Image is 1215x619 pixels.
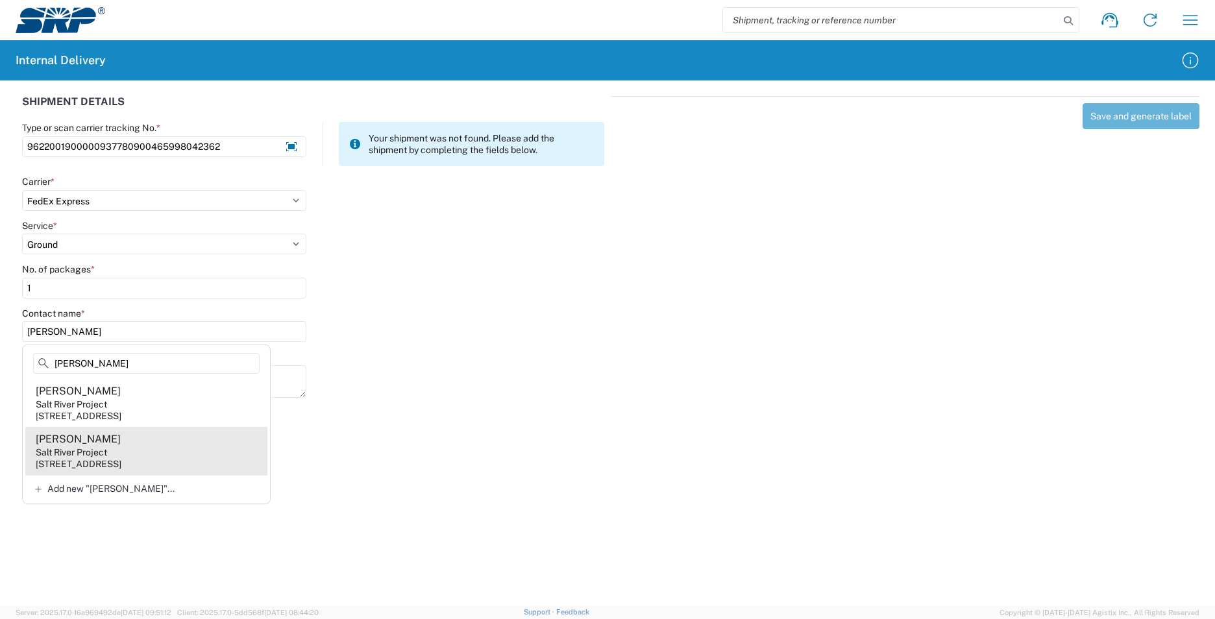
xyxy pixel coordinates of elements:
span: Copyright © [DATE]-[DATE] Agistix Inc., All Rights Reserved [1000,607,1199,618]
span: Client: 2025.17.0-5dd568f [177,609,319,616]
h2: Internal Delivery [16,53,106,68]
label: Carrier [22,176,55,188]
span: [DATE] 09:51:12 [121,609,171,616]
a: Feedback [556,608,589,616]
label: No. of packages [22,263,95,275]
div: Salt River Project [36,398,107,410]
input: Shipment, tracking or reference number [723,8,1059,32]
span: Server: 2025.17.0-16a969492de [16,609,171,616]
img: srp [16,7,105,33]
label: Contact name [22,308,85,319]
span: Add new "[PERSON_NAME]"... [47,483,175,494]
div: [STREET_ADDRESS] [36,458,121,470]
div: Salt River Project [36,446,107,458]
div: [STREET_ADDRESS] [36,410,121,422]
span: Your shipment was not found. Please add the shipment by completing the fields below. [369,132,594,156]
label: Type or scan carrier tracking No. [22,122,160,134]
a: Support [524,608,556,616]
div: [PERSON_NAME] [36,432,121,446]
div: SHIPMENT DETAILS [22,96,604,122]
span: [DATE] 08:44:20 [264,609,319,616]
div: [PERSON_NAME] [36,384,121,398]
label: Service [22,220,57,232]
